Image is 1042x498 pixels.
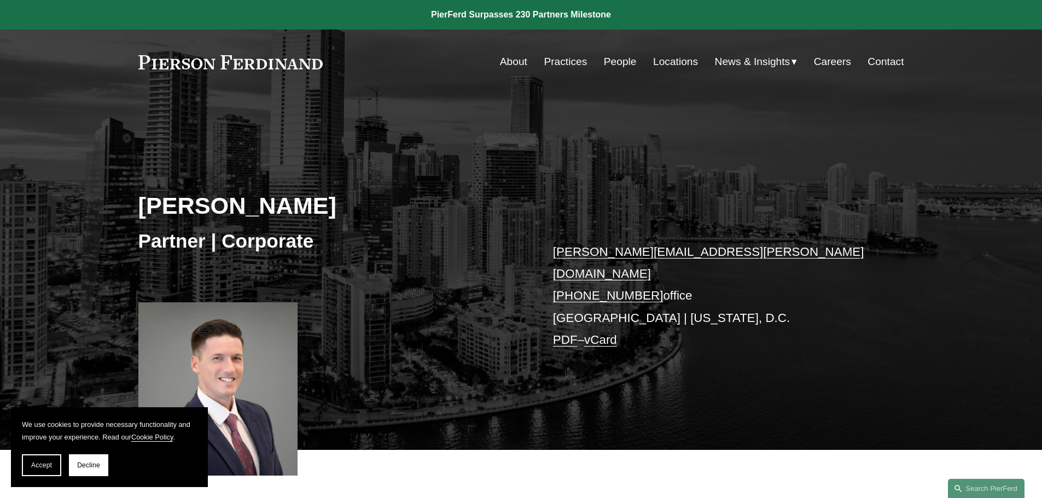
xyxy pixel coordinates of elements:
a: [PHONE_NUMBER] [553,289,663,302]
section: Cookie banner [11,407,208,487]
button: Decline [69,454,108,476]
a: Locations [653,51,698,72]
button: Accept [22,454,61,476]
a: PDF [553,333,578,347]
a: Cookie Policy [131,433,173,441]
span: Accept [31,461,52,469]
h3: Partner | Corporate [138,229,521,253]
a: People [604,51,637,72]
a: About [500,51,527,72]
a: vCard [584,333,617,347]
p: office [GEOGRAPHIC_DATA] | [US_STATE], D.C. – [553,241,872,351]
a: folder dropdown [715,51,797,72]
a: Contact [868,51,904,72]
a: Practices [544,51,587,72]
span: Decline [77,461,100,469]
a: Careers [814,51,851,72]
p: We use cookies to provide necessary functionality and improve your experience. Read our . [22,418,197,443]
span: News & Insights [715,52,790,72]
a: Search this site [948,479,1024,498]
h2: [PERSON_NAME] [138,191,521,220]
a: [PERSON_NAME][EMAIL_ADDRESS][PERSON_NAME][DOMAIN_NAME] [553,245,864,280]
